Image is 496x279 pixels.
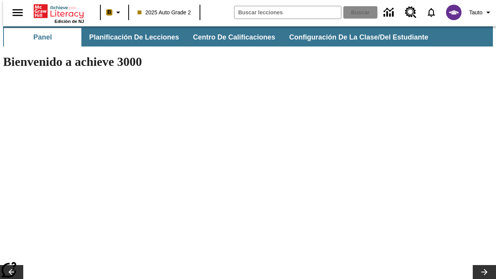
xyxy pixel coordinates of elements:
input: Buscar campo [234,6,341,19]
div: Subbarra de navegación [3,28,435,46]
button: Panel [4,28,81,46]
span: Edición de NJ [55,19,84,24]
button: Configuración de la clase/del estudiante [283,28,434,46]
button: Escoja un nuevo avatar [441,2,466,22]
button: Centro de calificaciones [187,28,281,46]
button: Boost El color de la clase es anaranjado claro. Cambiar el color de la clase. [103,5,126,19]
a: Centro de recursos, Se abrirá en una pestaña nueva. [400,2,421,23]
button: Perfil/Configuración [466,5,496,19]
button: Planificación de lecciones [83,28,185,46]
a: Centro de información [379,2,400,23]
span: 2025 Auto Grade 2 [138,9,191,17]
h1: Bienvenido a achieve 3000 [3,55,338,69]
span: Tauto [469,9,482,17]
button: Carrusel de lecciones, seguir [473,265,496,279]
a: Portada [34,3,84,19]
img: avatar image [446,5,462,20]
div: Portada [34,3,84,24]
button: Abrir el menú lateral [6,1,29,24]
div: Subbarra de navegación [3,26,493,46]
a: Notificaciones [421,2,441,22]
span: B [107,7,111,17]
